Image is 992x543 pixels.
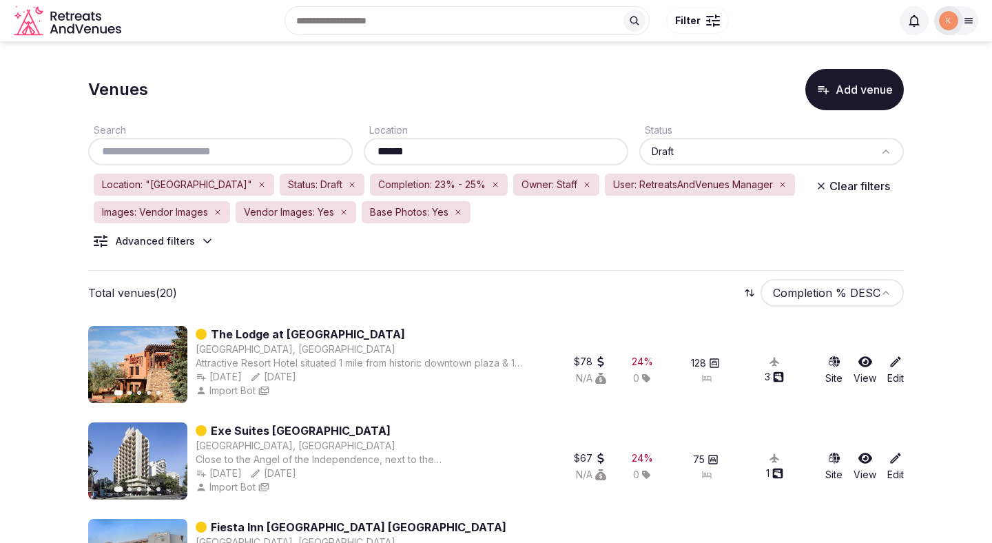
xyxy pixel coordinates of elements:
[576,468,606,482] button: N/A
[114,390,123,396] button: Go to slide 1
[675,14,701,28] span: Filter
[939,11,958,30] img: katsabado
[854,355,876,385] a: View
[102,178,252,192] span: Location: "[GEOGRAPHIC_DATA]"
[147,391,151,395] button: Go to slide 4
[147,487,151,491] button: Go to slide 4
[156,487,161,491] button: Go to slide 5
[196,453,526,467] div: Close to the Angel of the Independence, next to the [STREET_ADDRESS], located near financial, ent...
[156,391,161,395] button: Go to slide 5
[766,467,783,480] button: 1
[88,78,148,101] h1: Venues
[88,285,177,300] p: Total venues (20)
[196,342,395,356] button: [GEOGRAPHIC_DATA], [GEOGRAPHIC_DATA]
[521,178,577,192] span: Owner: Staff
[691,356,706,370] span: 128
[250,467,296,480] button: [DATE]
[137,487,141,491] button: Go to slide 3
[364,124,408,136] label: Location
[370,205,448,219] span: Base Photos: Yes
[209,384,256,398] span: Import Bot
[211,422,391,439] a: Exe Suites [GEOGRAPHIC_DATA]
[576,371,606,385] button: N/A
[854,451,876,482] a: View
[666,8,729,34] button: Filter
[244,205,334,219] span: Vendor Images: Yes
[88,124,126,136] label: Search
[825,451,843,482] a: Site
[288,178,342,192] span: Status: Draft
[807,174,898,198] button: Clear filters
[14,6,124,37] a: Visit the homepage
[887,451,904,482] a: Edit
[633,468,639,482] span: 0
[250,370,296,384] button: [DATE]
[127,391,132,395] button: Go to slide 2
[693,453,705,467] span: 75
[887,355,904,385] a: Edit
[14,6,124,37] svg: Retreats and Venues company logo
[196,439,395,453] button: [GEOGRAPHIC_DATA], [GEOGRAPHIC_DATA]
[613,178,773,192] span: User: RetreatsAndVenues Manager
[127,487,132,491] button: Go to slide 2
[805,69,904,110] button: Add venue
[196,384,256,398] button: Import Bot
[632,355,653,369] button: 24%
[639,124,672,136] label: Status
[691,356,720,370] button: 128
[632,355,653,369] div: 24 %
[632,451,653,465] div: 24 %
[116,234,195,248] div: Advanced filters
[196,356,526,370] div: Attractive Resort Hotel situated 1 mile from historic downtown plaza & 10 miles from [GEOGRAPHIC_...
[137,391,141,395] button: Go to slide 3
[378,178,486,192] span: Completion: 23% - 25%
[196,370,242,384] button: [DATE]
[633,371,639,385] span: 0
[88,326,187,403] img: Featured image for The Lodge at Santa Fe
[574,355,606,369] button: $78
[693,453,719,467] button: 75
[765,370,784,384] button: 3
[209,480,256,494] span: Import Bot
[196,467,242,480] button: [DATE]
[574,451,606,465] button: $67
[211,326,405,342] a: The Lodge at [GEOGRAPHIC_DATA]
[88,422,187,500] img: Featured image for Exe Suites San Marino
[825,355,843,385] a: Site
[632,451,653,465] button: 24%
[114,486,123,492] button: Go to slide 1
[211,519,506,535] a: Fiesta Inn [GEOGRAPHIC_DATA] [GEOGRAPHIC_DATA]
[196,480,256,494] button: Import Bot
[102,205,208,219] span: Images: Vendor Images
